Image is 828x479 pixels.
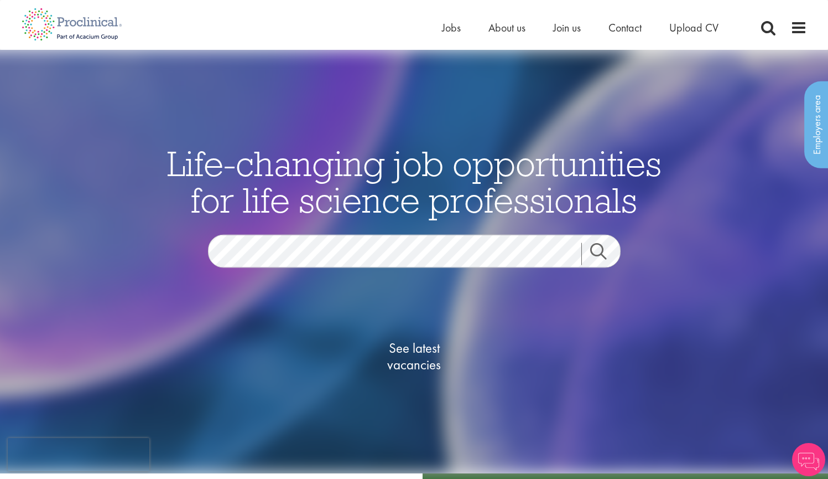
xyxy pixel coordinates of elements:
a: Contact [608,20,642,35]
a: See latestvacancies [359,295,470,417]
a: Job search submit button [581,243,629,265]
a: About us [488,20,525,35]
a: Upload CV [669,20,718,35]
span: Life-changing job opportunities for life science professionals [167,141,662,222]
iframe: reCAPTCHA [8,438,149,471]
img: Chatbot [792,443,825,476]
span: See latest vacancies [359,339,470,373]
a: Jobs [442,20,461,35]
a: Join us [553,20,581,35]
